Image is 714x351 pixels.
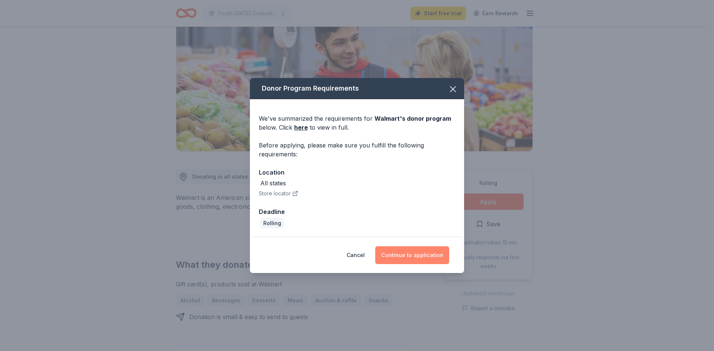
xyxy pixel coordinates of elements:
[260,218,284,228] div: Rolling
[259,114,455,132] div: We've summarized the requirements for below. Click to view in full.
[259,189,298,198] button: Store locator
[374,115,451,122] span: Walmart 's donor program
[259,141,455,159] div: Before applying, please make sure you fulfill the following requirements:
[259,168,455,177] div: Location
[259,207,455,217] div: Deadline
[375,246,449,264] button: Continue to application
[347,246,365,264] button: Cancel
[294,123,308,132] a: here
[260,179,286,188] div: All states
[250,78,464,99] div: Donor Program Requirements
